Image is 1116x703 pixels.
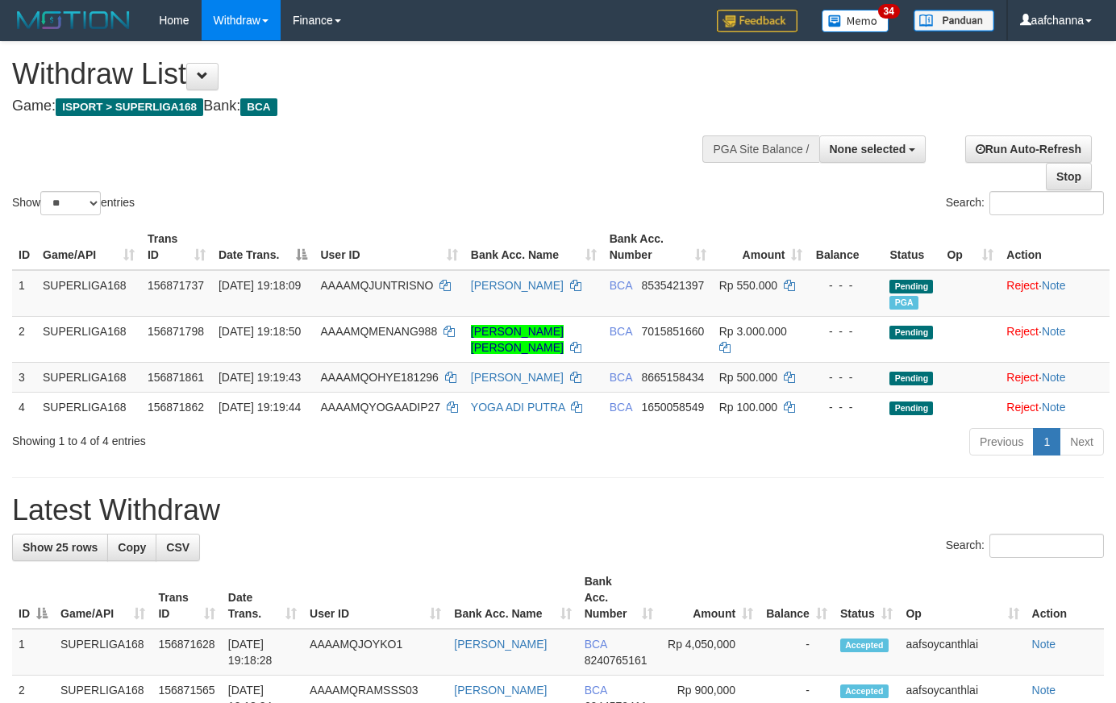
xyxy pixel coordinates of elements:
[36,316,141,362] td: SUPERLIGA168
[320,401,440,414] span: AAAAMQYOGAADIP27
[1033,428,1060,455] a: 1
[12,567,54,629] th: ID: activate to sort column descending
[240,98,277,116] span: BCA
[1000,224,1110,270] th: Action
[610,279,632,292] span: BCA
[36,362,141,392] td: SUPERLIGA168
[719,371,777,384] span: Rp 500.000
[448,567,577,629] th: Bank Acc. Name: activate to sort column ascending
[809,224,883,270] th: Balance
[1006,279,1039,292] a: Reject
[815,369,877,385] div: - - -
[219,371,301,384] span: [DATE] 19:19:43
[610,325,632,338] span: BCA
[760,629,834,676] td: -
[940,224,1000,270] th: Op: activate to sort column ascending
[12,316,36,362] td: 2
[641,401,704,414] span: Copy 1650058549 to clipboard
[578,567,660,629] th: Bank Acc. Number: activate to sort column ascending
[303,629,448,676] td: AAAAMQJOYKO1
[641,279,704,292] span: Copy 8535421397 to clipboard
[118,541,146,554] span: Copy
[36,392,141,422] td: SUPERLIGA168
[702,135,818,163] div: PGA Site Balance /
[219,279,301,292] span: [DATE] 19:18:09
[1042,401,1066,414] a: Note
[641,371,704,384] span: Copy 8665158434 to clipboard
[471,279,564,292] a: [PERSON_NAME]
[12,270,36,317] td: 1
[946,191,1104,215] label: Search:
[719,401,777,414] span: Rp 100.000
[889,372,933,385] span: Pending
[12,494,1104,526] h1: Latest Withdraw
[152,629,221,676] td: 156871628
[222,629,303,676] td: [DATE] 19:18:28
[141,224,212,270] th: Trans ID: activate to sort column ascending
[1000,392,1110,422] td: ·
[1042,325,1066,338] a: Note
[660,629,760,676] td: Rp 4,050,000
[314,224,464,270] th: User ID: activate to sort column ascending
[1006,371,1039,384] a: Reject
[40,191,101,215] select: Showentries
[899,629,1025,676] td: aafsoycanthlai
[56,98,203,116] span: ISPORT > SUPERLIGA168
[12,8,135,32] img: MOTION_logo.png
[107,534,156,561] a: Copy
[471,401,565,414] a: YOGA ADI PUTRA
[471,325,564,354] a: [PERSON_NAME] [PERSON_NAME]
[603,224,713,270] th: Bank Acc. Number: activate to sort column ascending
[1006,325,1039,338] a: Reject
[585,638,607,651] span: BCA
[1006,401,1039,414] a: Reject
[12,392,36,422] td: 4
[156,534,200,561] a: CSV
[914,10,994,31] img: panduan.png
[148,279,204,292] span: 156871737
[1042,279,1066,292] a: Note
[815,399,877,415] div: - - -
[641,325,704,338] span: Copy 7015851660 to clipboard
[12,629,54,676] td: 1
[36,224,141,270] th: Game/API: activate to sort column ascending
[471,371,564,384] a: [PERSON_NAME]
[1000,362,1110,392] td: ·
[12,362,36,392] td: 3
[889,280,933,293] span: Pending
[12,534,108,561] a: Show 25 rows
[12,426,453,449] div: Showing 1 to 4 of 4 entries
[610,401,632,414] span: BCA
[464,224,603,270] th: Bank Acc. Name: activate to sort column ascending
[12,98,728,114] h4: Game: Bank:
[815,323,877,339] div: - - -
[719,279,777,292] span: Rp 550.000
[54,629,152,676] td: SUPERLIGA168
[889,401,933,415] span: Pending
[1000,270,1110,317] td: ·
[320,325,437,338] span: AAAAMQMENANG988
[219,401,301,414] span: [DATE] 19:19:44
[320,371,438,384] span: AAAAMQOHYE181296
[946,534,1104,558] label: Search:
[889,326,933,339] span: Pending
[830,143,906,156] span: None selected
[899,567,1025,629] th: Op: activate to sort column ascending
[454,638,547,651] a: [PERSON_NAME]
[883,224,940,270] th: Status
[889,296,918,310] span: Marked by aafsoycanthlai
[1046,163,1092,190] a: Stop
[965,135,1092,163] a: Run Auto-Refresh
[148,401,204,414] span: 156871862
[148,325,204,338] span: 156871798
[219,325,301,338] span: [DATE] 19:18:50
[166,541,189,554] span: CSV
[713,224,810,270] th: Amount: activate to sort column ascending
[660,567,760,629] th: Amount: activate to sort column ascending
[12,58,728,90] h1: Withdraw List
[585,684,607,697] span: BCA
[152,567,221,629] th: Trans ID: activate to sort column ascending
[989,534,1104,558] input: Search:
[717,10,797,32] img: Feedback.jpg
[878,4,900,19] span: 34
